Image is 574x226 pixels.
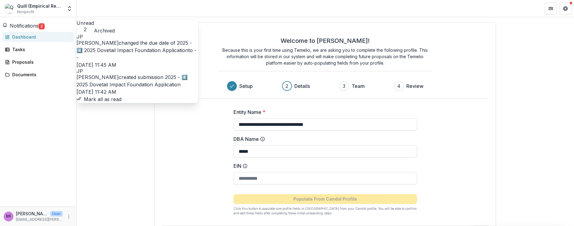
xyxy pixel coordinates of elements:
[76,61,198,69] p: [DATE] 11:45 AM
[94,27,115,34] button: Archived
[17,3,63,9] div: Quill (Empirical Resolutions, Inc).
[76,39,198,61] p: changed the due date of to --
[227,81,423,91] div: Progress
[76,69,198,73] div: Jason Pittman
[50,211,63,217] p: User
[2,57,74,67] a: Proposals
[294,82,310,90] h3: Details
[76,34,198,39] div: Jason Pittman
[6,214,11,218] div: Bebe Ryan
[5,4,15,13] img: Quill (Empirical Resolutions, Inc).
[76,88,198,96] p: [DATE] 11:42 AM
[2,70,74,80] a: Documents
[343,82,345,90] div: 3
[17,9,34,15] span: Nonprofit
[406,82,423,90] h3: Review
[39,23,45,29] span: 2
[76,27,94,32] span: 2
[2,22,45,29] button: Notifications2
[16,217,63,222] p: [EMAIL_ADDRESS][PERSON_NAME][DOMAIN_NAME]
[233,135,413,143] label: DBA Name
[239,82,253,90] h3: Setup
[397,82,401,90] div: 4
[2,44,74,55] a: Tasks
[76,73,198,88] p: created submission
[281,37,370,44] h2: Welcome to [PERSON_NAME]!
[76,19,94,32] button: Unread
[559,2,572,15] button: Get Help
[545,2,557,15] button: Partners
[12,46,69,53] div: Tasks
[65,2,74,15] button: Open entity switcher
[12,71,69,78] div: Documents
[233,194,417,204] button: Populate From Candid Profile
[65,213,73,220] button: More
[76,96,121,103] button: Mark all as read
[12,34,69,40] div: Dashboard
[233,108,413,116] label: Entity Name
[76,40,119,46] span: [PERSON_NAME]
[16,210,48,217] p: [PERSON_NAME]
[233,206,417,216] p: Click this button to populate core profile fields in [GEOGRAPHIC_DATA] from your Candid profile. ...
[2,32,74,42] a: Dashboard
[352,82,365,90] h3: Team
[218,47,432,66] p: Because this is your first time using Temelio, we are asking you to complete the following profil...
[10,23,39,29] span: Notifications
[285,82,288,90] div: 2
[12,59,69,65] div: Proposals
[233,162,413,170] label: EIN
[76,74,119,80] span: [PERSON_NAME]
